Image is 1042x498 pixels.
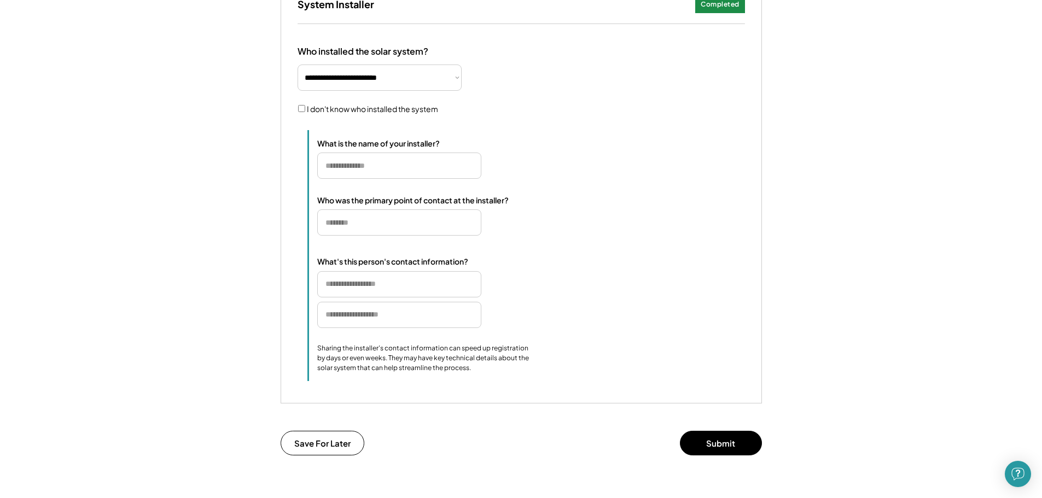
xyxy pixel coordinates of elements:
div: What's this person's contact information? [317,256,468,266]
div: Who installed the solar system? [298,46,428,57]
div: Sharing the installer's contact information can speed up registration by days or even weeks. They... [317,343,531,373]
button: Submit [680,431,762,455]
div: Open Intercom Messenger [1005,461,1031,487]
div: What is the name of your installer? [317,138,440,148]
button: Save For Later [281,431,364,455]
div: Who was the primary point of contact at the installer? [317,195,509,205]
label: I don't know who installed the system [307,104,438,114]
